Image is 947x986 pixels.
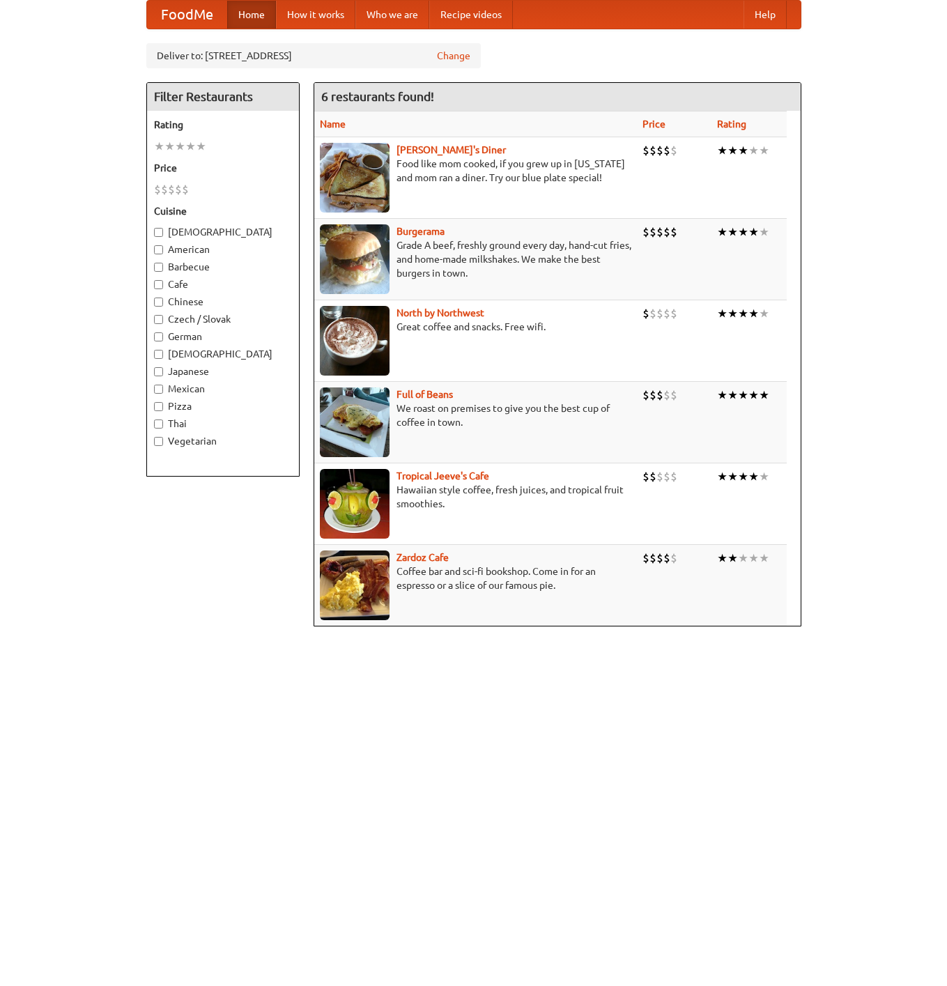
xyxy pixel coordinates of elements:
[154,364,292,378] label: Japanese
[717,550,727,566] li: ★
[649,143,656,158] li: $
[154,228,163,237] input: [DEMOGRAPHIC_DATA]
[320,306,390,376] img: north.jpg
[717,387,727,403] li: ★
[320,320,631,334] p: Great coffee and snacks. Free wifi.
[154,242,292,256] label: American
[320,401,631,429] p: We roast on premises to give you the best cup of coffee in town.
[759,550,769,566] li: ★
[727,143,738,158] li: ★
[759,387,769,403] li: ★
[738,224,748,240] li: ★
[154,280,163,289] input: Cafe
[164,139,175,154] li: ★
[656,550,663,566] li: $
[670,143,677,158] li: $
[320,224,390,294] img: burgerama.jpg
[320,564,631,592] p: Coffee bar and sci-fi bookshop. Come in for an espresso or a slice of our famous pie.
[396,470,489,482] a: Tropical Jeeve's Cafe
[663,306,670,321] li: $
[656,143,663,158] li: $
[642,224,649,240] li: $
[154,225,292,239] label: [DEMOGRAPHIC_DATA]
[656,469,663,484] li: $
[670,550,677,566] li: $
[663,387,670,403] li: $
[437,49,470,63] a: Change
[154,204,292,218] h5: Cuisine
[649,469,656,484] li: $
[396,389,453,400] b: Full of Beans
[748,143,759,158] li: ★
[185,139,196,154] li: ★
[429,1,513,29] a: Recipe videos
[396,307,484,318] a: North by Northwest
[154,139,164,154] li: ★
[727,306,738,321] li: ★
[154,118,292,132] h5: Rating
[396,552,449,563] a: Zardoz Cafe
[748,306,759,321] li: ★
[748,469,759,484] li: ★
[154,260,292,274] label: Barbecue
[320,469,390,539] img: jeeves.jpg
[727,224,738,240] li: ★
[642,143,649,158] li: $
[396,226,445,237] a: Burgerama
[154,332,163,341] input: German
[748,387,759,403] li: ★
[748,550,759,566] li: ★
[717,118,746,130] a: Rating
[670,387,677,403] li: $
[154,315,163,324] input: Czech / Slovak
[738,550,748,566] li: ★
[642,469,649,484] li: $
[642,387,649,403] li: $
[717,469,727,484] li: ★
[656,224,663,240] li: $
[649,224,656,240] li: $
[320,143,390,213] img: sallys.jpg
[154,434,292,448] label: Vegetarian
[738,387,748,403] li: ★
[168,182,175,197] li: $
[154,298,163,307] input: Chinese
[320,483,631,511] p: Hawaiian style coffee, fresh juices, and tropical fruit smoothies.
[727,387,738,403] li: ★
[154,350,163,359] input: [DEMOGRAPHIC_DATA]
[320,118,346,130] a: Name
[321,90,434,103] ng-pluralize: 6 restaurants found!
[175,182,182,197] li: $
[320,550,390,620] img: zardoz.jpg
[154,437,163,446] input: Vegetarian
[147,83,299,111] h4: Filter Restaurants
[147,1,227,29] a: FoodMe
[196,139,206,154] li: ★
[146,43,481,68] div: Deliver to: [STREET_ADDRESS]
[161,182,168,197] li: $
[642,550,649,566] li: $
[154,399,292,413] label: Pizza
[396,144,506,155] a: [PERSON_NAME]'s Diner
[154,417,292,431] label: Thai
[663,224,670,240] li: $
[642,118,665,130] a: Price
[717,224,727,240] li: ★
[670,469,677,484] li: $
[154,263,163,272] input: Barbecue
[738,143,748,158] li: ★
[744,1,787,29] a: Help
[717,143,727,158] li: ★
[656,387,663,403] li: $
[663,469,670,484] li: $
[642,306,649,321] li: $
[656,306,663,321] li: $
[154,347,292,361] label: [DEMOGRAPHIC_DATA]
[154,402,163,411] input: Pizza
[759,306,769,321] li: ★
